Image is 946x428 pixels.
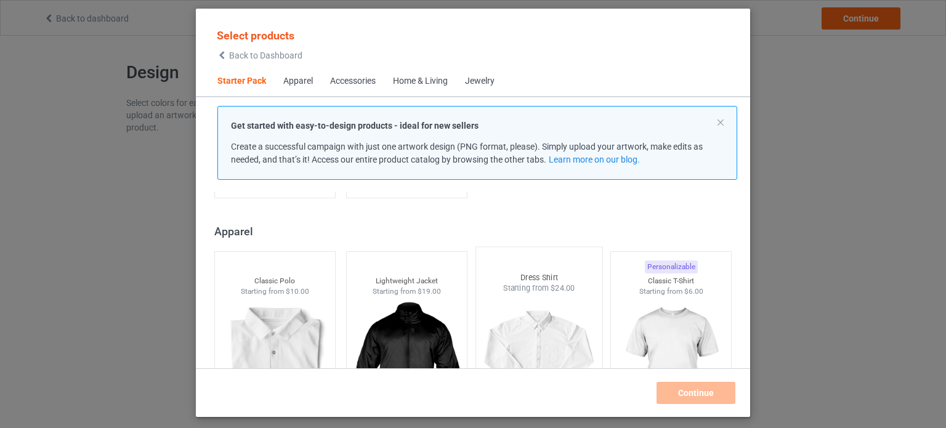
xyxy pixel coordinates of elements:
[645,260,698,273] div: Personalizable
[476,283,602,294] div: Starting from
[217,29,294,42] span: Select products
[215,276,335,286] div: Classic Polo
[549,155,640,164] a: Learn more on our blog.
[229,50,302,60] span: Back to Dashboard
[418,287,441,296] span: $19.00
[684,287,703,296] span: $6.00
[465,75,495,87] div: Jewelry
[330,75,376,87] div: Accessories
[215,286,335,297] div: Starting from
[283,75,313,87] div: Apparel
[551,284,575,293] span: $24.00
[214,224,737,238] div: Apparel
[393,75,448,87] div: Home & Living
[347,286,467,297] div: Starting from
[231,121,479,131] strong: Get started with easy-to-design products - ideal for new sellers
[209,67,275,96] span: Starter Pack
[611,276,731,286] div: Classic T-Shirt
[286,287,309,296] span: $10.00
[231,142,703,164] span: Create a successful campaign with just one artwork design (PNG format, please). Simply upload you...
[611,286,731,297] div: Starting from
[347,276,467,286] div: Lightweight Jacket
[476,272,602,283] div: Dress Shirt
